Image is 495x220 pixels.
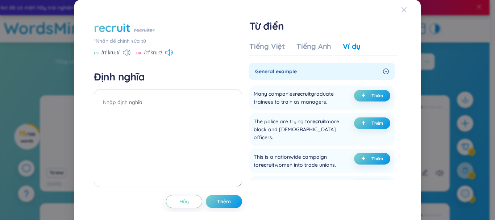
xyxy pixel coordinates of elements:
[295,91,311,97] span: recruit
[259,162,275,168] span: recruit
[134,26,155,34] div: recruiter
[94,50,99,56] span: US
[371,120,383,126] span: Thêm
[249,41,285,51] div: Tiếng Việt
[383,69,389,74] span: right-circle
[254,90,342,106] div: Many companies graduate trainees to train as managers.
[371,156,383,162] span: Thêm
[254,153,342,169] div: This is a nationwide campaign to women into trade unions.
[361,93,369,98] span: plus
[354,117,390,129] button: plus
[354,90,390,101] button: plus
[254,117,342,141] div: The police are trying to more black and [DEMOGRAPHIC_DATA] officers.
[296,41,331,51] div: Tiếng Anh
[94,20,130,36] div: recruit
[136,50,141,56] span: UK
[255,67,380,75] span: General example
[354,153,390,165] button: plus
[361,156,369,161] span: plus
[179,198,189,205] span: Hủy
[101,49,120,57] span: /rɪˈkruːt/
[217,198,231,205] span: Thêm
[144,49,162,57] span: /rɪˈkruːt/
[343,41,361,51] div: Ví dụ
[361,121,369,126] span: plus
[371,93,383,99] span: Thêm
[310,118,326,125] span: recruit
[94,37,242,45] div: *Nhấn để chỉnh sửa từ
[249,20,398,33] h1: Từ điển
[94,70,242,83] h4: Định nghĩa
